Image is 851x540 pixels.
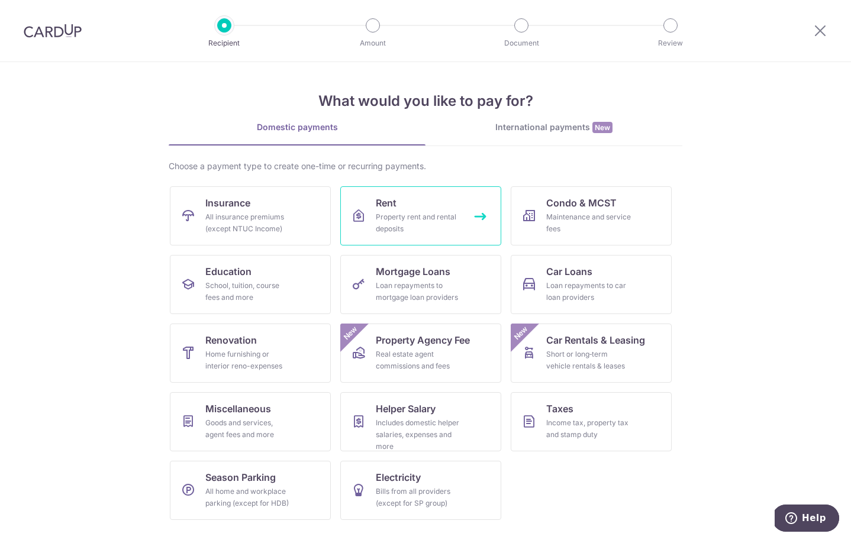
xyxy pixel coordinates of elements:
[425,121,682,134] div: International payments
[205,417,291,441] div: Goods and services, agent fees and more
[592,122,613,133] span: New
[546,264,592,279] span: Car Loans
[205,264,252,279] span: Education
[546,280,631,303] div: Loan repayments to car loan providers
[478,37,565,49] p: Document
[340,186,501,245] a: RentProperty rent and rental deposits
[775,505,839,534] iframe: Opens a widget where you can find more information
[627,37,714,49] p: Review
[376,196,397,210] span: Rent
[340,461,501,520] a: ElectricityBills from all providers (except for SP group)
[205,211,291,235] div: All insurance premiums (except NTUC Income)
[169,160,682,172] div: Choose a payment type to create one-time or recurring payments.
[329,37,417,49] p: Amount
[205,333,257,347] span: Renovation
[340,324,501,383] a: Property Agency FeeReal estate agent commissions and feesNew
[546,348,631,372] div: Short or long‑term vehicle rentals & leases
[341,324,360,343] span: New
[376,264,450,279] span: Mortgage Loans
[546,211,631,235] div: Maintenance and service fees
[205,196,250,210] span: Insurance
[205,402,271,416] span: Miscellaneous
[376,417,461,452] div: Includes domestic helper salaries, expenses and more
[376,348,461,372] div: Real estate agent commissions and fees
[170,324,331,383] a: RenovationHome furnishing or interior reno-expenses
[169,90,682,112] h4: What would you like to pay for?
[180,37,268,49] p: Recipient
[546,333,645,347] span: Car Rentals & Leasing
[340,392,501,451] a: Helper SalaryIncludes domestic helper salaries, expenses and more
[511,324,531,343] span: New
[546,417,631,441] div: Income tax, property tax and stamp duty
[205,470,276,484] span: Season Parking
[27,8,51,19] span: Help
[376,280,461,303] div: Loan repayments to mortgage loan providers
[169,121,425,133] div: Domestic payments
[205,280,291,303] div: School, tuition, course fees and more
[170,392,331,451] a: MiscellaneousGoods and services, agent fees and more
[511,255,672,314] a: Car LoansLoan repayments to car loan providers
[376,211,461,235] div: Property rent and rental deposits
[170,255,331,314] a: EducationSchool, tuition, course fees and more
[546,196,617,210] span: Condo & MCST
[170,461,331,520] a: Season ParkingAll home and workplace parking (except for HDB)
[170,186,331,245] a: InsuranceAll insurance premiums (except NTUC Income)
[511,186,672,245] a: Condo & MCSTMaintenance and service fees
[511,392,672,451] a: TaxesIncome tax, property tax and stamp duty
[340,255,501,314] a: Mortgage LoansLoan repayments to mortgage loan providers
[376,402,436,416] span: Helper Salary
[546,402,573,416] span: Taxes
[376,486,461,509] div: Bills from all providers (except for SP group)
[511,324,672,383] a: Car Rentals & LeasingShort or long‑term vehicle rentals & leasesNew
[376,470,421,484] span: Electricity
[376,333,470,347] span: Property Agency Fee
[205,486,291,509] div: All home and workplace parking (except for HDB)
[24,24,82,38] img: CardUp
[205,348,291,372] div: Home furnishing or interior reno-expenses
